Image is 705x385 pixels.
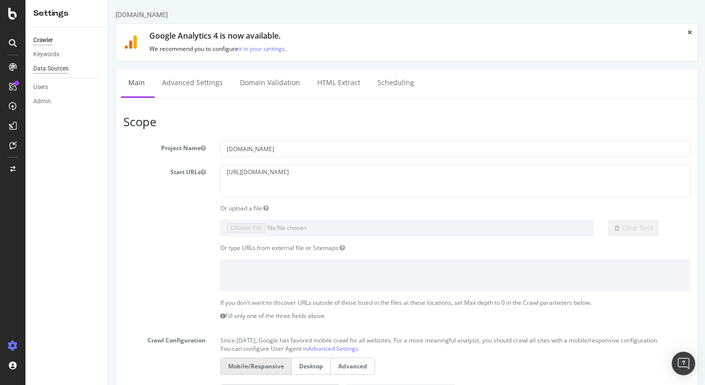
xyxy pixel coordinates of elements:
[112,298,582,307] p: If you don't want to discover URLs outside of those listed in the files at these locations, set M...
[92,144,97,152] button: Project Name
[33,82,101,92] a: Users
[261,69,313,96] a: Scheduling
[33,35,101,45] a: Crawler
[672,352,695,375] div: Open Intercom Messenger
[41,32,567,41] h1: Google Analytics 4 is now available.
[222,358,266,375] label: Advanced
[15,115,582,128] h3: Scope
[33,49,59,60] div: Keywords
[104,204,589,212] div: Or upload a file:
[33,96,101,107] a: Admin
[112,358,183,375] label: Mobile/Responsive
[92,168,97,176] button: Start URLs
[199,344,250,353] a: Advanced Settings
[104,244,589,252] div: Or type URLs from external file or Sitemaps:
[33,35,53,45] div: Crawler
[15,35,29,49] img: ga4.9118ffdc1441.svg
[201,69,259,96] a: HTML Extract
[112,312,582,320] p: Fill only one of the three fields above
[7,10,59,20] div: [DOMAIN_NAME]
[33,64,69,74] div: Data Sources
[7,140,104,152] label: Project Name
[33,8,100,19] div: Settings
[7,164,104,176] label: Start URLs
[33,64,101,74] a: Data Sources
[183,358,222,375] label: Desktop
[46,69,121,96] a: Advanced Settings
[12,69,44,96] a: Main
[7,333,104,344] label: Crawl Configuration
[33,49,101,60] a: Keywords
[112,333,582,344] p: Since [DATE], Google has favored mobile crawl for all websites. For a more meaningful analysis, y...
[112,344,582,353] p: You can configure User Agent in .
[33,96,51,107] div: Admin
[33,82,48,92] div: Users
[130,45,176,53] a: it in your settings
[124,69,199,96] a: Domain Validation
[41,45,567,53] p: We recommend you to configure .
[112,164,582,196] textarea: [URL][DOMAIN_NAME]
